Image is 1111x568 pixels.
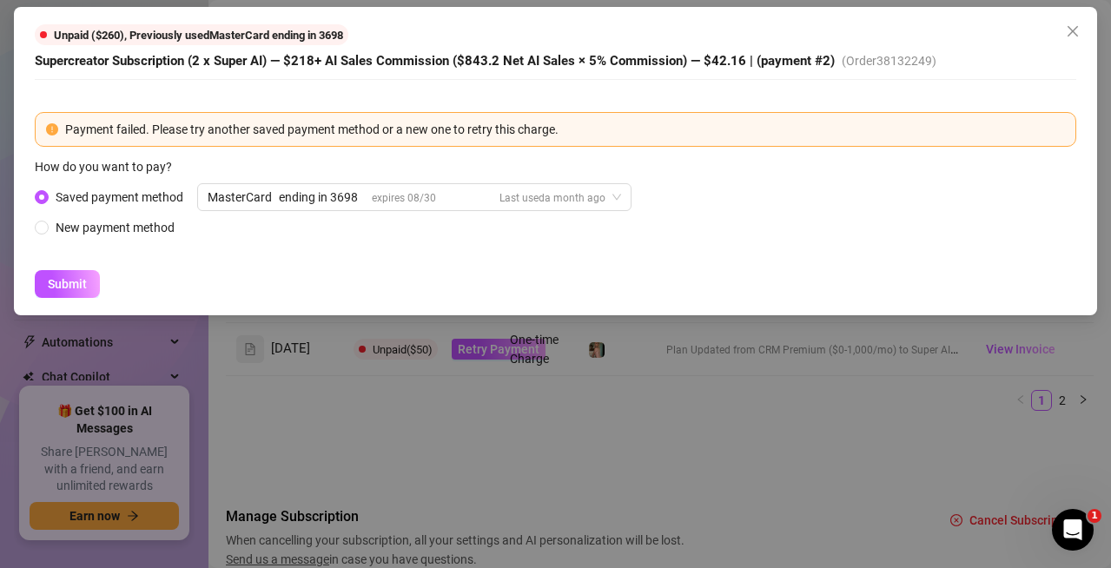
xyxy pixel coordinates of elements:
[372,192,436,204] span: expires 08/30
[1088,509,1101,523] span: 1
[49,188,190,207] span: Saved payment method
[35,53,835,69] span: Supercreator Subscription (2 x Super AI) — $218+ AI Sales Commission ($843.2 Net AI Sales × 5% Co...
[279,184,358,210] div: ending in 3698
[35,270,100,298] button: Submit
[48,277,87,291] span: Submit
[842,54,936,68] span: (Order 38132249 )
[1052,509,1094,551] iframe: Intercom live chat
[1066,24,1080,38] span: close
[46,123,58,135] span: exclamation-circle
[35,157,183,176] label: How do you want to pay?
[499,192,605,204] span: Last used a month ago
[208,184,272,210] div: MasterCard
[1059,17,1087,45] button: Close
[1059,24,1087,38] span: Close
[56,218,175,237] div: New payment method
[65,120,1065,139] div: Payment failed. Please try another saved payment method or a new one to retry this charge.
[54,29,343,42] span: Unpaid ($260) , Previously used MasterCard ending in 3698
